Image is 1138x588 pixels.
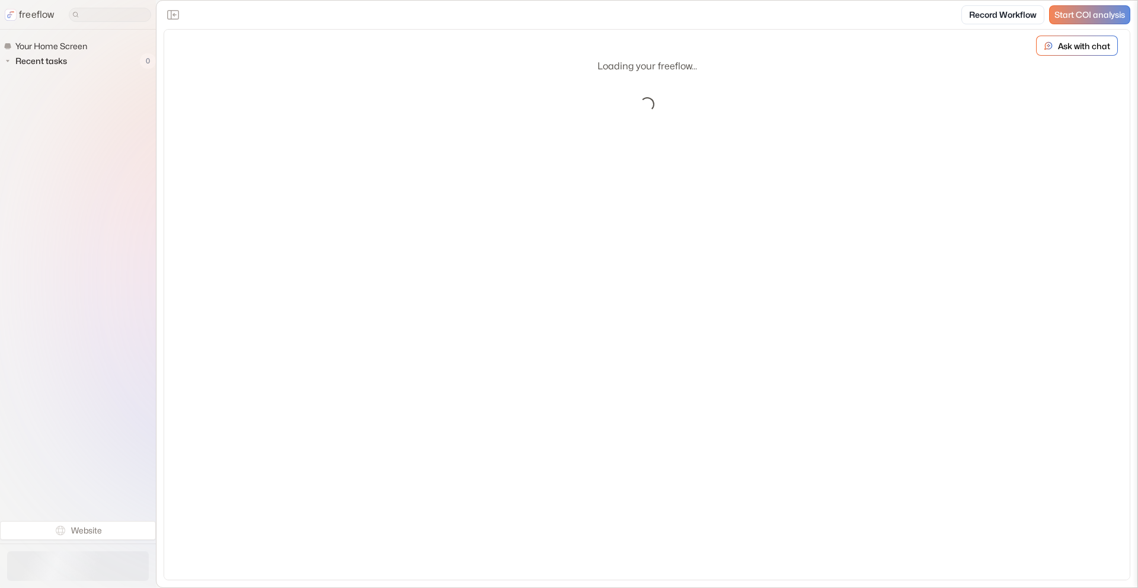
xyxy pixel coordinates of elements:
[4,39,92,53] a: Your Home Screen
[961,5,1044,24] a: Record Workflow
[597,59,697,73] p: Loading your freeflow...
[4,54,72,68] button: Recent tasks
[13,55,71,67] span: Recent tasks
[19,8,55,22] p: freeflow
[1058,40,1110,52] p: Ask with chat
[5,8,55,22] a: freeflow
[13,40,91,52] span: Your Home Screen
[1054,10,1125,20] span: Start COI analysis
[140,53,156,69] span: 0
[164,5,183,24] button: Close the sidebar
[1049,5,1130,24] a: Start COI analysis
